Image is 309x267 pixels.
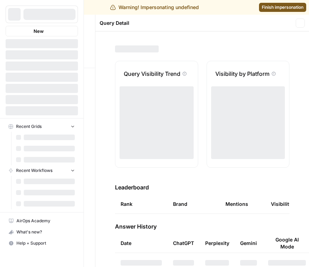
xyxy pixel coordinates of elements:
[268,233,306,253] div: Google AI Mode
[115,183,289,192] h3: Leaderboard
[205,233,229,253] div: Perplexity
[124,70,180,78] p: Query Visibility Trend
[173,194,214,214] div: Brand
[115,222,289,231] h3: Answer History
[215,70,270,78] p: Visibility by Platform
[121,233,162,253] div: Date
[100,20,294,27] div: Query Detail
[240,233,257,253] div: Gemini
[225,194,248,214] div: Mentions
[121,194,132,214] div: Rank
[271,194,292,214] div: Visibility
[173,233,194,253] div: ChatGPT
